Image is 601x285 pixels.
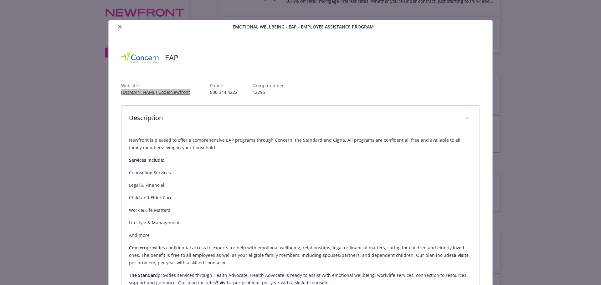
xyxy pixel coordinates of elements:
p: Child and Elder Care [129,194,472,201]
strong: 8 visits [454,252,469,258]
span: Emotional Wellbeing - EAP - Employee Assistance Program [233,23,374,30]
strong: Concern [129,245,147,251]
img: CONCERN Employee Assistance [121,48,159,67]
h2: EAP [165,52,178,63]
p: Description [129,113,457,123]
p: 12295 [253,89,284,95]
p: 800.344.4222 [210,89,238,95]
p: Phone [210,82,238,89]
p: Legal & Financial [129,181,472,189]
strong: The Standard [129,272,158,278]
p: provides confidential access to experts for help with emotional wellbeing, relationships, legal o... [129,244,472,267]
p: Website [121,82,195,89]
p: Lifestyle & Management [129,219,472,226]
strong: Services include: [129,157,164,163]
a: [DOMAIN_NAME] Code:Newfront [121,89,195,95]
p: And more [129,232,472,239]
p: Work & Life Matters [129,206,472,214]
p: Newfront is pleased to offer a comprehensive EAP programs through Concern, the Standard and Cigna... [129,136,472,151]
p: Counseling Services [129,169,472,176]
p: Group number [253,82,284,89]
div: Description [121,106,480,131]
button: close [116,23,124,30]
